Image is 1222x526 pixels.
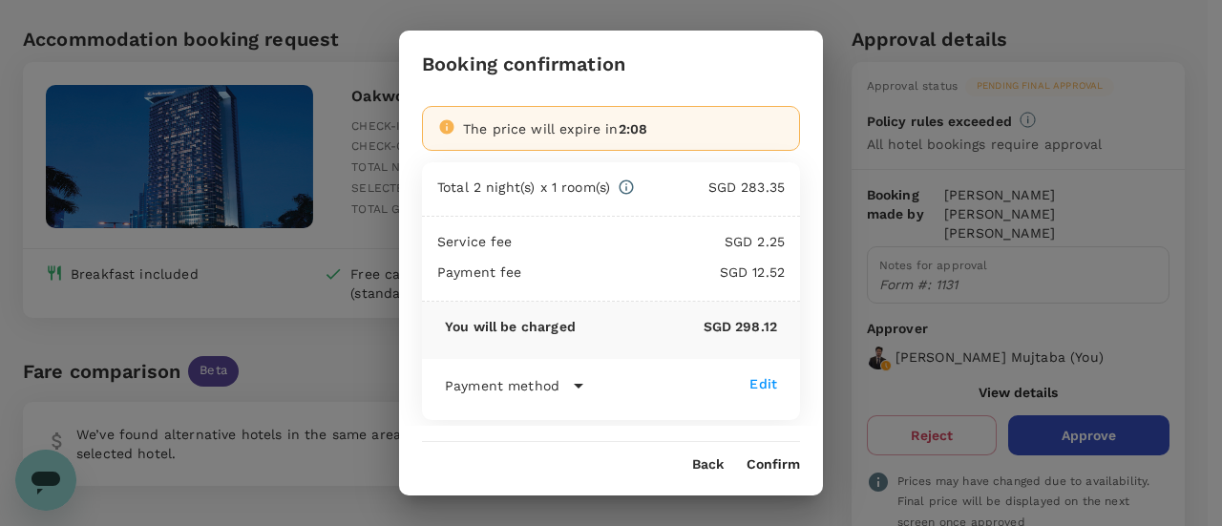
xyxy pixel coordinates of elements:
span: 2:08 [619,121,648,137]
p: Service fee [437,232,513,251]
p: Payment method [445,376,559,395]
button: Confirm [747,457,800,473]
p: You will be charged [445,317,576,336]
p: Payment fee [437,263,522,282]
p: SGD 298.12 [576,317,777,336]
p: Total 2 night(s) x 1 room(s) [437,178,610,197]
p: SGD 12.52 [522,263,785,282]
p: SGD 2.25 [513,232,785,251]
div: Edit [749,374,777,393]
div: The price will expire in [463,119,784,138]
h3: Booking confirmation [422,53,625,75]
button: Back [692,457,724,473]
p: SGD 283.35 [635,178,785,197]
